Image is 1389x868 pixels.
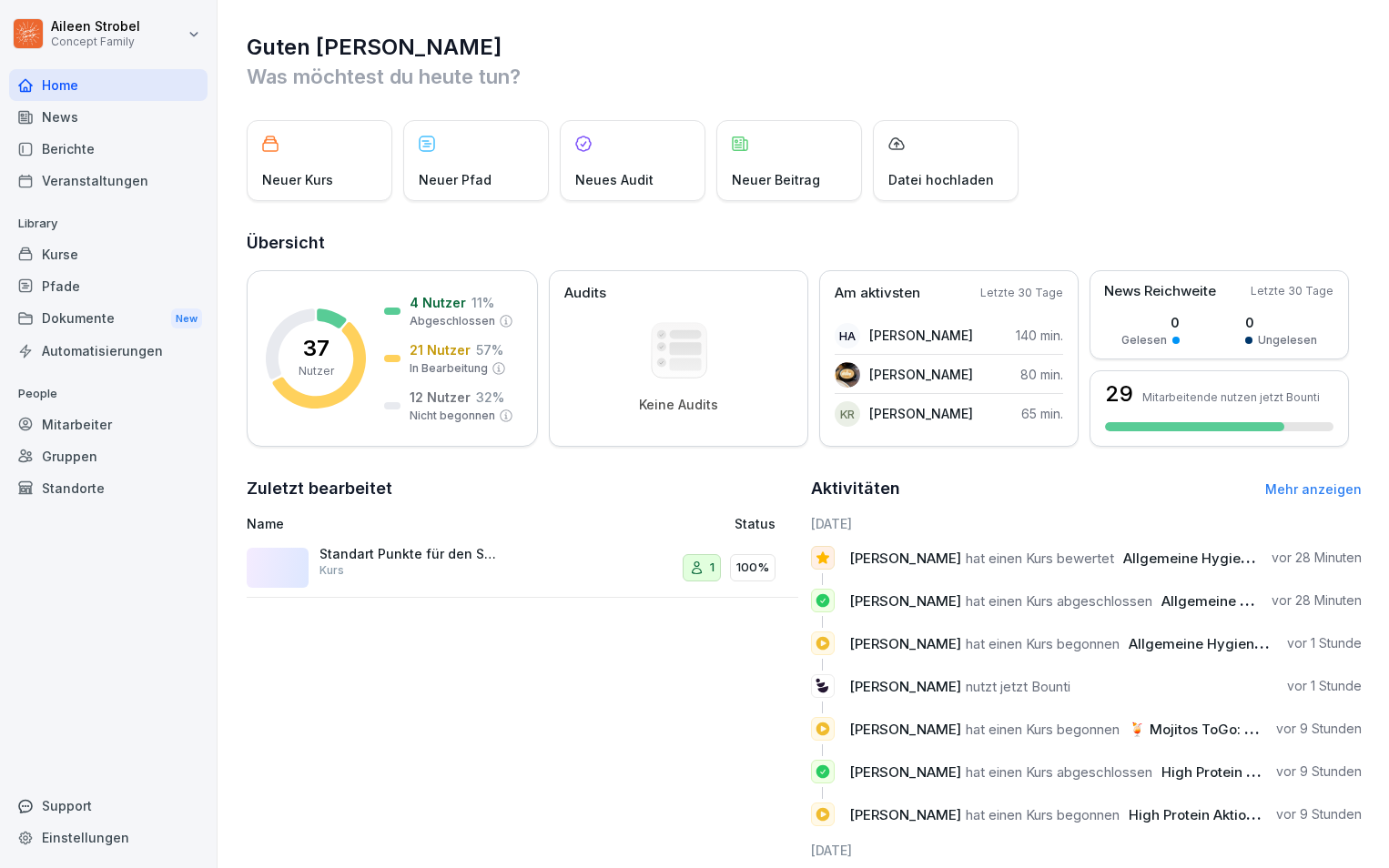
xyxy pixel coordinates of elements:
[849,721,961,738] span: [PERSON_NAME]
[299,363,334,379] p: Nutzer
[869,326,973,345] p: [PERSON_NAME]
[471,293,494,312] p: 11 %
[476,388,504,407] p: 32 %
[9,165,208,197] a: Veranstaltungen
[869,365,973,384] p: [PERSON_NAME]
[811,841,1363,860] h6: [DATE]
[849,678,961,695] span: [PERSON_NAME]
[247,476,798,501] h2: Zuletzt bearbeitet
[1272,549,1362,567] p: vor 28 Minuten
[849,806,961,823] span: [PERSON_NAME]
[1129,806,1365,823] span: High Protein Aktion bei Aposto 🏋🏻‍♀️💪🏼
[410,340,471,359] p: 21 Nutzer
[9,238,208,270] a: Kurse
[247,33,1362,62] h1: Guten [PERSON_NAME]
[966,763,1152,781] span: hat einen Kurs abgeschlossen
[835,283,920,304] p: Am aktivsten
[9,440,208,472] a: Gruppen
[247,62,1362,91] p: Was möchtest du heute tun?
[1021,404,1063,423] p: 65 min.
[710,559,715,577] p: 1
[9,822,208,853] a: Einstellungen
[171,308,202,329] div: New
[1121,313,1180,332] p: 0
[849,635,961,652] span: [PERSON_NAME]
[966,592,1152,610] span: hat einen Kurs abgeschlossen
[980,285,1063,301] p: Letzte 30 Tage
[51,35,140,48] p: Concept Family
[476,340,503,359] p: 57 %
[1258,332,1317,348] p: Ungelesen
[319,562,344,579] p: Kurs
[575,170,654,189] p: Neues Audit
[849,592,961,610] span: [PERSON_NAME]
[9,69,208,101] a: Home
[1129,721,1378,738] span: 🍹 Mojitos ToGo: Sommeraktion 2025
[1245,313,1317,332] p: 0
[410,313,495,329] p: Abgeschlossen
[9,270,208,302] a: Pfade
[410,360,488,377] p: In Bearbeitung
[9,790,208,822] div: Support
[1265,481,1362,497] a: Mehr anzeigen
[732,170,820,189] p: Neuer Beitrag
[966,635,1120,652] span: hat einen Kurs begonnen
[811,476,900,501] h2: Aktivitäten
[51,19,140,35] p: Aileen Strobel
[247,230,1362,256] h2: Übersicht
[247,539,798,598] a: Standart Punkte für den ServiceKurs1100%
[247,514,585,533] p: Name
[419,170,492,189] p: Neuer Pfad
[564,283,606,304] p: Audits
[1142,390,1320,404] p: Mitarbeitende nutzen jetzt Bounti
[811,514,1363,533] h6: [DATE]
[639,397,718,413] p: Keine Audits
[9,379,208,409] p: People
[1105,383,1133,405] h3: 29
[966,721,1120,738] span: hat einen Kurs begonnen
[966,678,1070,695] span: nutzt jetzt Bounti
[1276,805,1362,823] p: vor 9 Stunden
[1251,283,1333,299] p: Letzte 30 Tage
[1287,634,1362,652] p: vor 1 Stunde
[966,806,1120,823] span: hat einen Kurs begonnen
[1276,720,1362,738] p: vor 9 Stunden
[9,302,208,336] div: Dokumente
[1020,365,1063,384] p: 80 min.
[1016,326,1063,345] p: 140 min.
[410,293,466,312] p: 4 Nutzer
[262,170,333,189] p: Neuer Kurs
[966,550,1114,567] span: hat einen Kurs bewertet
[9,209,208,238] p: Library
[1276,762,1362,781] p: vor 9 Stunden
[1272,591,1362,610] p: vor 28 Minuten
[1104,281,1216,302] p: News Reichweite
[849,763,961,781] span: [PERSON_NAME]
[1121,332,1167,348] p: Gelesen
[9,101,208,133] a: News
[869,404,973,423] p: [PERSON_NAME]
[9,302,208,336] a: DokumenteNew
[835,323,860,348] div: HA
[9,409,208,440] a: Mitarbeiter
[9,472,208,504] a: Standorte
[9,335,208,367] a: Automatisierungen
[736,559,769,577] p: 100%
[835,401,860,427] div: KR
[1287,677,1362,695] p: vor 1 Stunde
[9,133,208,165] a: Berichte
[410,408,495,424] p: Nicht begonnen
[410,388,471,407] p: 12 Nutzer
[849,550,961,567] span: [PERSON_NAME]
